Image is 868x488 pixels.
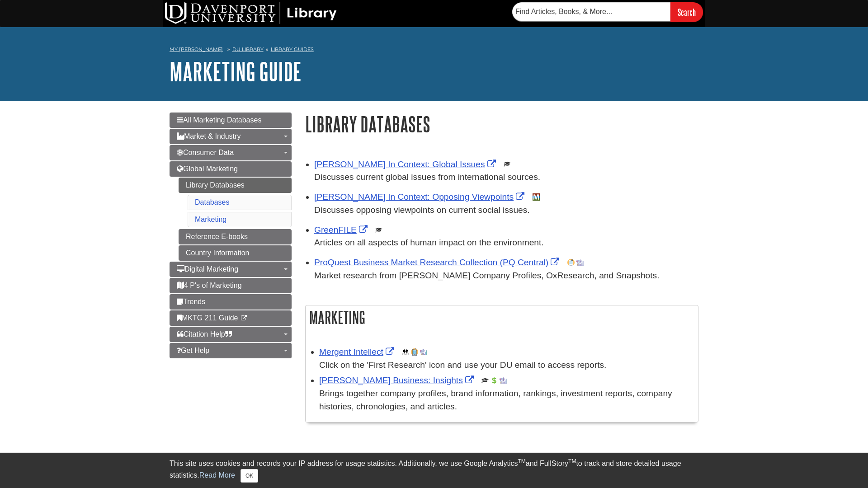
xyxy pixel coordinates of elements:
[314,236,698,249] p: Articles on all aspects of human impact on the environment.
[319,387,693,413] p: Brings together company profiles, brand information, rankings, investment reports, company histor...
[232,46,264,52] a: DU Library
[533,193,540,201] img: MeL (Michigan electronic Library)
[319,375,476,385] a: Link opens in new window
[177,314,238,322] span: MKTG 211 Guide
[271,46,314,52] a: Library Guides
[314,258,561,267] a: Link opens in new window
[165,2,337,24] img: DU Library
[319,359,693,372] div: Click on the 'First Research' icon and use your DU email to access reports.
[314,204,698,217] p: Discusses opposing viewpoints on current social issues.
[170,129,292,144] a: Market & Industry
[314,171,698,184] p: Discusses current global issues from international sources.
[512,2,703,22] form: Searches DU Library's articles, books, and more
[177,132,241,140] span: Market & Industry
[170,113,292,128] a: All Marketing Databases
[179,229,292,244] a: Reference E-books
[420,348,427,356] img: Industry Report
[375,226,382,234] img: Scholarly or Peer Reviewed
[314,160,498,169] a: Link opens in new window
[504,160,511,168] img: Scholarly or Peer Reviewed
[177,165,238,173] span: Global Marketing
[402,348,409,356] img: Demographics
[512,2,670,21] input: Find Articles, Books, & More...
[491,377,498,384] img: Financial Report
[177,116,261,124] span: All Marketing Databases
[411,348,418,356] img: Company Information
[170,458,698,483] div: This site uses cookies and records your IP address for usage statistics. Additionally, we use Goo...
[170,278,292,293] a: 4 P's of Marketing
[177,347,209,354] span: Get Help
[177,265,238,273] span: Digital Marketing
[170,294,292,310] a: Trends
[314,269,698,282] p: Market research from [PERSON_NAME] Company Profiles, OxResearch, and Snapshots.
[305,113,698,136] h1: Library Databases
[170,310,292,326] a: MKTG 211 Guide
[199,471,235,479] a: Read More
[195,216,226,223] a: Marketing
[518,458,525,465] sup: TM
[314,192,527,202] a: Link opens in new window
[177,298,205,305] span: Trends
[568,458,576,465] sup: TM
[576,259,584,266] img: Industry Report
[177,149,234,156] span: Consumer Data
[670,2,703,22] input: Search
[306,305,698,329] h2: Marketing
[314,225,370,235] a: Link opens in new window
[179,178,292,193] a: Library Databases
[170,145,292,160] a: Consumer Data
[170,343,292,358] a: Get Help
[170,43,698,58] nav: breadcrumb
[170,57,302,85] a: Marketing Guide
[170,161,292,177] a: Global Marketing
[177,330,232,338] span: Citation Help
[481,377,489,384] img: Scholarly or Peer Reviewed
[567,259,575,266] img: Company Information
[170,262,292,277] a: Digital Marketing
[170,113,292,358] div: Guide Page Menu
[170,327,292,342] a: Citation Help
[179,245,292,261] a: Country Information
[500,377,507,384] img: Industry Report
[170,46,223,53] a: My [PERSON_NAME]
[319,347,396,357] a: Link opens in new window
[195,198,230,206] a: Databases
[241,469,258,483] button: Close
[177,282,242,289] span: 4 P's of Marketing
[240,315,248,321] i: This link opens in a new window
